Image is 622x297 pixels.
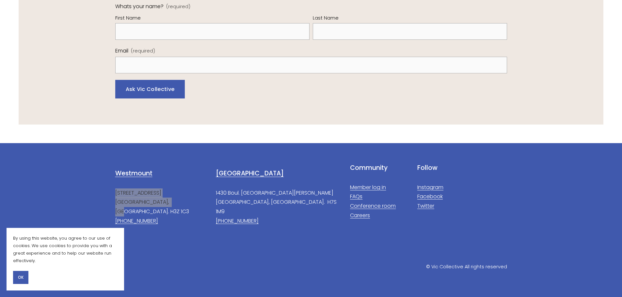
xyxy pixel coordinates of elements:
[350,211,370,220] a: Careers
[350,164,406,172] h4: Community
[417,192,443,201] a: Facebook
[115,2,164,11] span: Whats your name?
[126,85,175,93] span: Ask Vic Collective
[13,234,118,264] p: By using this website, you agree to our use of cookies. We use cookies to provide you with a grea...
[350,192,362,201] a: FAQs
[313,14,507,23] div: Last Name
[115,80,185,98] button: Ask Vic CollectiveAsk Vic Collective
[166,4,190,9] span: (required)
[18,275,24,280] span: OK
[417,201,434,211] a: Twitter
[115,14,310,23] div: First Name
[216,188,339,226] p: 1430 Boul. [GEOGRAPHIC_DATA][PERSON_NAME] [GEOGRAPHIC_DATA], [GEOGRAPHIC_DATA]. H7S 1M9
[7,228,124,290] section: Cookie banner
[115,46,128,56] span: Email
[131,47,155,55] span: (required)
[417,183,443,192] a: Instagram
[115,263,507,271] p: © Vic Collective All rights reserved
[115,169,152,178] a: Westmount
[350,183,386,192] a: Member log in
[350,201,396,211] a: Conference room
[13,271,28,284] button: OK
[216,169,284,178] a: [GEOGRAPHIC_DATA]
[216,216,259,226] a: [PHONE_NUMBER]
[417,164,507,172] h4: Follow
[115,216,158,226] a: [PHONE_NUMBER]
[115,188,339,226] p: [STREET_ADDRESS] [GEOGRAPHIC_DATA], [GEOGRAPHIC_DATA]. H3Z 1C3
